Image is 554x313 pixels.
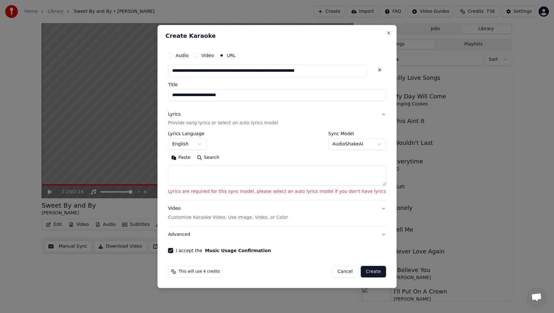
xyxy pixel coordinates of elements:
[168,206,288,221] div: Video
[168,214,288,221] p: Customize Karaoke Video: Use Image, Video, or Color
[201,53,214,58] label: Video
[205,248,271,253] button: I accept the
[168,132,386,200] div: LyricsProvide song lyrics or select an auto lyrics model
[328,132,386,136] label: Sync Model
[168,120,278,127] p: Provide song lyrics or select an auto lyrics model
[179,269,220,274] span: This will use 4 credits
[168,106,386,132] button: LyricsProvide song lyrics or select an auto lyrics model
[194,153,222,163] button: Search
[227,53,236,58] label: URL
[168,82,386,87] label: Title
[168,132,206,136] label: Lyrics Language
[168,189,386,195] p: Lyrics are required for this sync model, please select an auto lyrics model if you don't have lyrics
[168,201,386,226] button: VideoCustomize Karaoke Video: Use Image, Video, or Color
[168,226,386,243] button: Advanced
[168,111,180,118] div: Lyrics
[176,248,271,253] label: I accept the
[332,266,358,277] button: Cancel
[176,53,189,58] label: Audio
[165,33,389,39] h2: Create Karaoke
[168,153,194,163] button: Paste
[361,266,386,277] button: Create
